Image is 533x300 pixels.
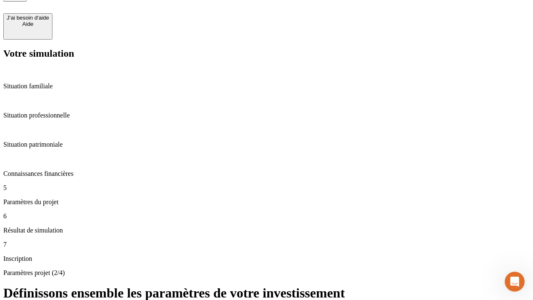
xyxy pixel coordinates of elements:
p: Inscription [3,255,530,262]
p: Résultat de simulation [3,227,530,234]
p: Situation familiale [3,82,530,90]
p: Paramètres du projet [3,198,530,206]
p: Situation professionnelle [3,112,530,119]
iframe: Intercom live chat [505,272,525,292]
p: Situation patrimoniale [3,141,530,148]
div: Aide [7,21,49,27]
div: J’ai besoin d'aide [7,15,49,21]
p: 5 [3,184,530,192]
p: Connaissances financières [3,170,530,177]
p: 7 [3,241,530,248]
button: J’ai besoin d'aideAide [3,13,52,40]
h2: Votre simulation [3,48,530,59]
p: Paramètres projet (2/4) [3,269,530,277]
p: 6 [3,212,530,220]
